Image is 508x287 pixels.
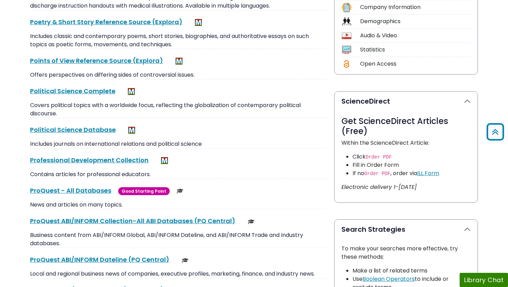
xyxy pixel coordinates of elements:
li: If no , order via [352,169,471,178]
a: Boolean Operators [363,275,415,283]
img: Icon Company Information [342,3,351,12]
img: MeL (Michigan electronic Library) [161,157,168,164]
a: Back to Top [484,126,506,137]
p: Covers political topics with a worldwide focus, reflecting the globalization of contemporary poli... [30,101,326,118]
p: Business content from ABI/INFORM Global, ABI/INFORM Dateline, and ABI/INFORM Trade and Industry d... [30,231,326,248]
img: Scholarly or Peer Reviewed [182,257,189,264]
a: Poetry & Short Story Reference Source (Explora) [30,18,182,26]
a: Points of View Reference Source (Explora) [30,56,163,65]
div: Audio & Video [360,31,471,40]
p: Contains articles for professional educators. [30,170,326,179]
div: Demographics [360,17,471,26]
img: Icon Demographics [342,17,351,26]
a: Political Science Complete [30,87,115,95]
img: Scholarly or Peer Reviewed [177,188,184,194]
li: Fill in Order Form [352,161,471,169]
code: Order PDF [364,171,391,176]
p: To make your searches more effective, try these methods: [341,245,471,261]
a: Political Science Database [30,125,116,134]
h3: Get ScienceDirect Articles (Free) [341,116,471,136]
div: Statistics [360,46,471,54]
div: Open Access [360,60,471,68]
p: News and articles on many topics. [30,201,326,209]
button: ScienceDirect [335,92,478,111]
p: Offers perspectives on differing sides of controversial issues. [30,71,326,79]
img: MeL (Michigan electronic Library) [195,19,202,26]
img: Icon Statistics [342,45,351,55]
img: MeL (Michigan electronic Library) [128,88,135,95]
button: Search Strategies [335,220,478,239]
i: Electronic delivery 1-[DATE] [341,183,417,191]
span: Good Starting Point [118,187,170,195]
img: Icon Open Access [342,59,351,69]
li: Make a list of related terms [352,267,471,275]
a: Professional Development Collection [30,156,149,164]
p: Within the ScienceDirect Article: [341,139,471,147]
code: Order PDF [366,154,392,160]
div: Company Information [360,3,471,11]
img: Icon Audio & Video [342,31,351,40]
img: Scholarly or Peer Reviewed [248,218,255,225]
a: ProQuest - All Databases [30,186,111,195]
a: ProQuest ABI/INFORM Collection-All ABI Databases (PQ Central) [30,217,235,225]
a: ProQuest ABI/INFORM Dateline (PQ Central) [30,255,169,264]
p: Includes classic and contemporary poems, short stories, biographies, and authoritative essays on ... [30,32,326,49]
a: ILL Form [417,169,439,177]
li: Click [352,153,471,161]
img: MeL (Michigan electronic Library) [176,58,182,65]
p: Local and regional business news of companies, executive profiles, marketing, finance, and indust... [30,270,326,278]
img: MeL (Michigan electronic Library) [128,127,135,134]
p: Includes journals on international relations and political science [30,140,326,148]
button: Library Chat [460,273,508,287]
